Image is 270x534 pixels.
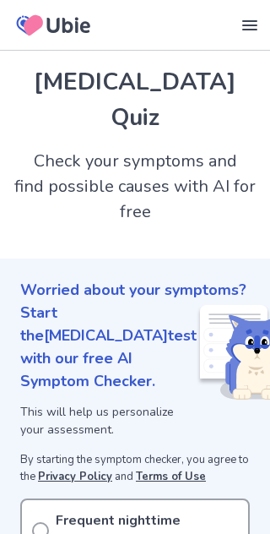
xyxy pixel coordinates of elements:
p: By starting the symptom checker, you agree to the and [20,452,250,485]
p: Worried about your symptoms? [20,279,250,302]
h1: [MEDICAL_DATA] Quiz [20,64,250,135]
a: Terms of Use [136,469,206,484]
a: Privacy Policy [38,469,112,484]
p: This will help us personalize your assessment. [20,403,197,439]
p: Start the [MEDICAL_DATA] test with our free AI Symptom Checker. [20,302,197,393]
